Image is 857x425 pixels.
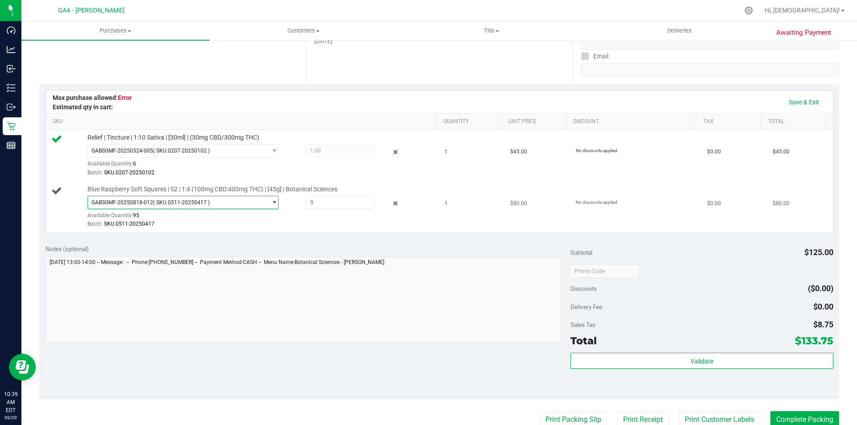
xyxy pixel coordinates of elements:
input: 0 [306,196,374,209]
span: $8.75 [813,320,833,329]
span: $45.00 [773,148,790,156]
inline-svg: Reports [7,141,16,150]
span: select [266,196,278,209]
span: 1 [445,199,448,208]
span: ( SKU.0207-20250102 ) [153,148,210,154]
a: Tax [703,118,758,125]
a: Purchases [21,21,209,40]
span: 1 [445,148,448,156]
inline-svg: Outbound [7,103,16,111]
p: 10:39 AM EDT [4,390,17,414]
span: $133.75 [795,334,833,347]
inline-svg: Inbound [7,64,16,73]
span: Hi, [DEMOGRAPHIC_DATA]! [765,7,840,14]
span: No discounts applied [576,148,617,153]
span: Deliveries [655,27,704,35]
inline-svg: Retail [7,122,16,131]
span: GABSGMF-20250324-005 [92,148,153,154]
span: Subtotal [570,249,592,256]
span: $0.00 [707,199,721,208]
span: $0.00 [707,148,721,156]
input: Promo Code [570,264,640,278]
span: Customers [210,27,397,35]
span: Purchases [21,27,209,35]
span: SKU.0511-20250417 [104,221,154,227]
span: Tills [398,27,585,35]
span: SKU.0207-20250102 [104,169,154,176]
div: Manage settings [743,6,754,15]
span: No discounts applied [576,200,617,205]
a: Total [768,118,823,125]
span: 95 [133,212,139,219]
a: Unit Price [508,118,563,125]
span: Total [570,334,597,347]
span: Discounts [570,281,597,297]
span: Notes (optional) [46,245,89,252]
inline-svg: Analytics [7,45,16,54]
span: Estimated qty in cart: [53,103,113,111]
span: Max purchase allowed: [53,94,132,101]
span: $80.00 [510,199,527,208]
span: 6 [133,161,136,167]
a: Quantity [443,118,498,125]
a: Customers [209,21,397,40]
p: 09/29 [4,414,17,421]
span: Batch: [87,221,103,227]
button: Validate [570,353,833,369]
label: Email [581,50,608,63]
span: Error [118,94,132,101]
a: Save & Exit [783,95,825,110]
iframe: Resource center [9,354,36,380]
a: Discount [573,118,693,125]
div: [DATE] [314,37,564,46]
span: Relief | Tincture | 1:10 Sativa | [30ml] | (30mg CBD/300mg THC) [87,133,259,142]
span: $125.00 [804,248,833,257]
a: SKU [53,118,433,125]
span: select [266,144,278,157]
span: GA4 - [PERSON_NAME] [58,7,125,14]
span: Batch: [87,169,103,176]
inline-svg: Dashboard [7,26,16,35]
span: $0.00 [813,302,833,311]
div: Available Quantity: [87,157,288,175]
span: $45.00 [510,148,527,156]
a: Deliveries [586,21,774,40]
span: Sales Tax [570,321,595,328]
span: ($0.00) [808,284,833,293]
span: Validate [691,358,713,365]
span: Delivery Fee [570,303,602,310]
input: Format: (999) 999-9999 [581,37,839,50]
a: Tills [397,21,585,40]
inline-svg: Inventory [7,83,16,92]
span: Blue Raspberry Soft Squares | S2 | 1:4 (100mg CBD:400mg THC) | [45g] | Botanical Sciences [87,185,337,194]
span: GABSGMF-20250818-012 [92,199,153,206]
span: $80.00 [773,199,790,208]
span: ( SKU.0511-20250417 ) [153,199,210,206]
span: Awaiting Payment [776,28,831,38]
div: Available Quantity: [87,209,288,227]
